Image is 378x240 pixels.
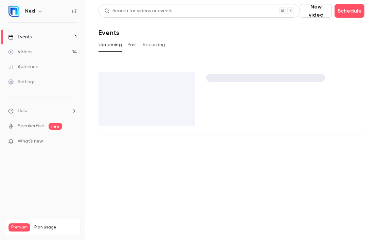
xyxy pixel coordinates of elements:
[300,4,332,18] button: New video
[49,123,62,130] span: new
[18,107,28,114] span: Help
[8,34,32,40] div: Events
[127,39,137,50] button: Past
[18,123,44,130] a: SpeakerHub
[34,225,76,230] span: Plan usage
[8,49,32,55] div: Videos
[8,223,30,232] span: Premium
[18,138,43,145] span: What's new
[25,8,35,15] h6: Nexl
[335,4,364,18] button: Schedule
[8,63,38,70] div: Audience
[98,39,122,50] button: Upcoming
[143,39,165,50] button: Recurring
[8,107,77,114] li: help-dropdown-opener
[8,6,19,17] img: Nexl
[8,78,35,85] div: Settings
[104,7,172,15] div: Search for videos or events
[98,29,119,37] h1: Events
